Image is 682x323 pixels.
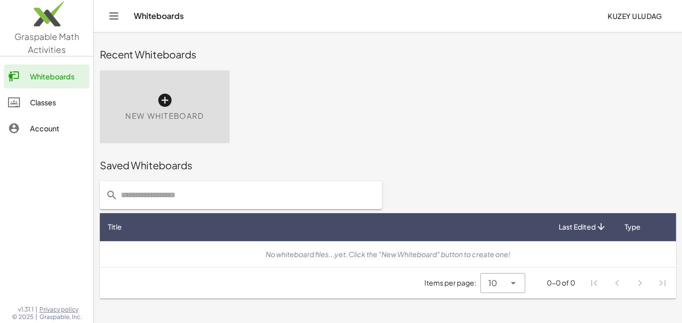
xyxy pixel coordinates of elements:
[583,272,674,295] nav: Pagination Navigation
[106,8,122,24] button: Toggle navigation
[600,7,670,25] button: Kuzey Uludag
[30,96,85,108] div: Classes
[608,11,662,20] span: Kuzey Uludag
[547,278,575,288] div: 0-0 of 0
[106,189,118,201] i: prepended action
[4,64,89,88] a: Whiteboards
[39,306,82,314] a: Privacy policy
[625,222,641,232] span: Type
[35,313,37,321] span: |
[12,313,33,321] span: © 2025
[39,313,82,321] span: Graspable, Inc.
[18,306,33,314] span: v1.31.1
[35,306,37,314] span: |
[30,122,85,134] div: Account
[108,222,122,232] span: Title
[108,249,668,260] div: No whiteboard files...yet. Click the "New Whiteboard" button to create one!
[14,31,79,55] span: Graspable Math Activities
[125,110,204,122] span: New Whiteboard
[559,222,596,232] span: Last Edited
[488,277,497,289] span: 10
[4,116,89,140] a: Account
[424,278,480,288] span: Items per page:
[4,90,89,114] a: Classes
[100,158,676,172] div: Saved Whiteboards
[100,47,676,61] div: Recent Whiteboards
[30,70,85,82] div: Whiteboards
